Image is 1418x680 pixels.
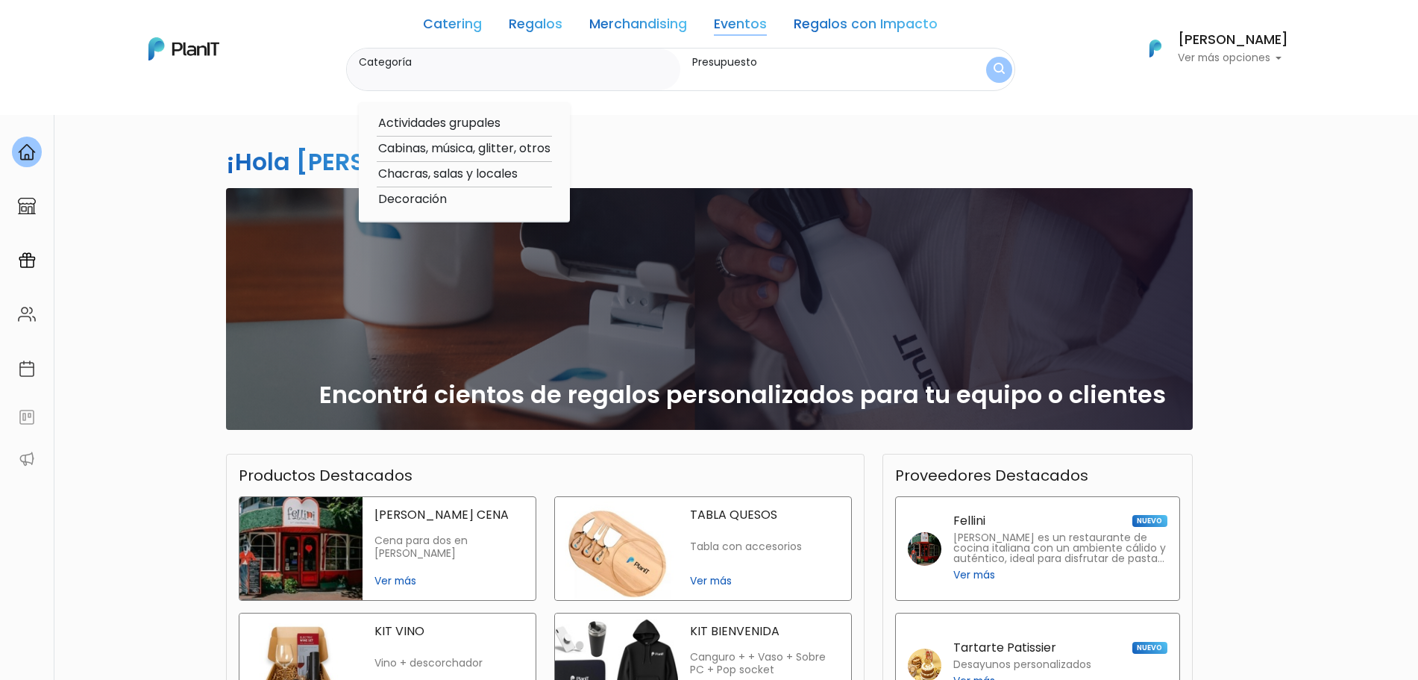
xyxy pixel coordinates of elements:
img: fellini [908,532,941,566]
p: KIT BIENVENIDA [690,626,839,637]
h3: Proveedores Destacados [895,467,1088,484]
p: Canguro + + Vaso + Sobre PC + Pop socket [690,651,839,677]
a: Fellini NUEVO [PERSON_NAME] es un restaurante de cocina italiana con un ambiente cálido y auténti... [895,496,1180,601]
img: PlanIt Logo [1139,32,1172,65]
h2: Encontrá cientos de regalos personalizados para tu equipo o clientes [319,381,1166,409]
p: KIT VINO [374,626,524,637]
i: send [254,224,283,242]
strong: PLAN IT [52,121,95,134]
p: Tartarte Patissier [953,642,1056,654]
h3: Productos Destacados [239,467,412,484]
option: Cabinas, música, glitter, otros [377,140,552,158]
button: PlanIt Logo [PERSON_NAME] Ver más opciones [1130,29,1288,68]
img: PlanIt Logo [148,37,219,60]
i: insert_emoticon [228,224,254,242]
img: calendar-87d922413cdce8b2cf7b7f5f62616a5cf9e4887200fb71536465627b3292af00.svg [18,360,36,378]
p: Tabla con accesorios [690,540,839,553]
p: Cena para dos en [PERSON_NAME] [374,534,524,561]
p: Ya probaste PlanitGO? Vas a poder automatizarlas acciones de todo el año. Escribinos para saber más! [52,137,249,187]
a: tabla quesos TABLA QUESOS Tabla con accesorios Ver más [554,496,852,601]
img: user_04fe99587a33b9844688ac17b531be2b.png [120,90,150,119]
img: campaigns-02234683943229c281be62815700db0a1741e53638e28bf9629b52c665b00959.svg [18,252,36,269]
a: Regalos con Impacto [794,18,938,36]
img: home-e721727adea9d79c4d83392d1f703f7f8bce08238fde08b1acbfd93340b81755.svg [18,143,36,161]
a: Merchandising [589,18,687,36]
span: Ver más [374,573,524,589]
a: Catering [423,18,482,36]
p: [PERSON_NAME] CENA [374,509,524,521]
span: Ver más [953,567,995,583]
span: NUEVO [1132,515,1167,527]
h2: ¡Hola [PERSON_NAME]! [226,145,509,178]
div: J [39,90,263,119]
a: Regalos [509,18,562,36]
option: Actividades grupales [377,114,552,133]
span: J [150,90,180,119]
label: Categoría [359,54,675,70]
option: Decoración [377,190,552,209]
div: PLAN IT Ya probaste PlanitGO? Vas a poder automatizarlas acciones de todo el año. Escribinos para... [39,105,263,199]
span: ¡Escríbenos! [78,227,228,242]
p: Desayunos personalizados [953,660,1091,670]
img: marketplace-4ceaa7011d94191e9ded77b95e3339b90024bf715f7c57f8cf31f2d8c509eaba.svg [18,197,36,215]
span: NUEVO [1132,642,1167,654]
p: Ver más opciones [1178,53,1288,63]
span: Ver más [690,573,839,589]
img: fellini cena [239,497,363,600]
p: TABLA QUESOS [690,509,839,521]
img: user_d58e13f531133c46cb30575f4d864daf.jpeg [135,75,165,105]
h6: [PERSON_NAME] [1178,34,1288,47]
p: Fellini [953,515,985,527]
img: people-662611757002400ad9ed0e3c099ab2801c6687ba6c219adb57efc949bc21e19d.svg [18,305,36,323]
option: Chacras, salas y locales [377,165,552,184]
p: [PERSON_NAME] es un restaurante de cocina italiana con un ambiente cálido y auténtico, ideal para... [953,533,1167,564]
img: tabla quesos [555,497,678,600]
a: Eventos [714,18,767,36]
img: partners-52edf745621dab592f3b2c58e3bca9d71375a7ef29c3b500c9f145b62cc070d4.svg [18,450,36,468]
p: Vino + descorchador [374,657,524,670]
i: keyboard_arrow_down [231,113,254,136]
label: Presupuesto [692,54,941,70]
img: search_button-432b6d5273f82d61273b3651a40e1bd1b912527efae98b1b7a1b2c0702e16a8d.svg [994,63,1005,77]
img: feedback-78b5a0c8f98aac82b08bfc38622c3050aee476f2c9584af64705fc4e61158814.svg [18,408,36,426]
a: fellini cena [PERSON_NAME] CENA Cena para dos en [PERSON_NAME] Ver más [239,496,536,601]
